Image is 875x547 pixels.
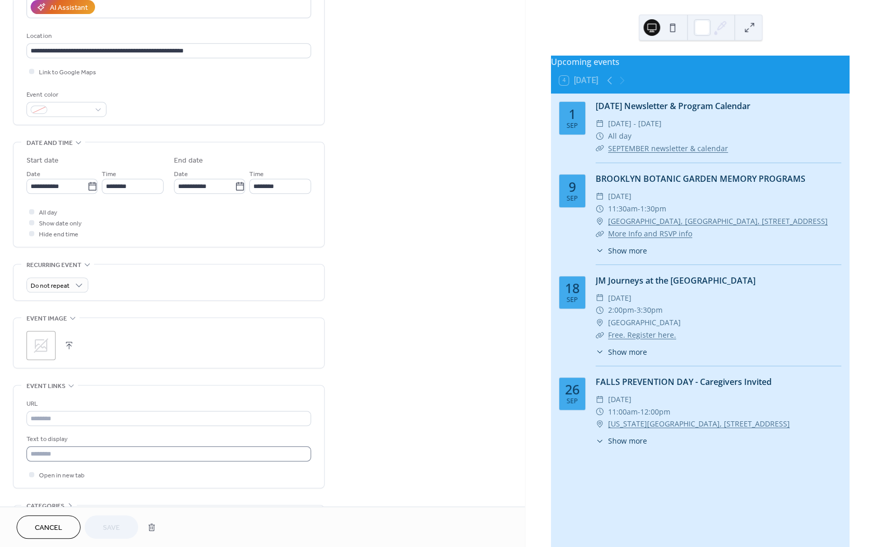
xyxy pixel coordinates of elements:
[50,3,88,14] div: AI Assistant
[596,130,604,142] div: ​
[26,381,65,392] span: Event links
[26,398,309,409] div: URL
[26,169,41,180] span: Date
[174,169,188,180] span: Date
[638,203,640,215] span: -
[608,229,692,238] a: More Info and RSVP info
[26,155,59,166] div: Start date
[596,418,604,430] div: ​
[596,117,604,130] div: ​
[608,406,638,418] span: 11:00am
[39,470,85,481] span: Open in new tab
[39,229,78,240] span: Hide end time
[39,207,57,218] span: All day
[596,316,604,329] div: ​
[596,346,647,357] button: ​Show more
[174,155,203,166] div: End date
[608,130,631,142] span: All day
[608,203,638,215] span: 11:30am
[596,215,604,228] div: ​
[596,329,604,341] div: ​
[596,245,647,256] button: ​Show more
[638,406,640,418] span: -
[26,434,309,445] div: Text to display
[596,275,756,286] a: JM Journeys at the [GEOGRAPHIC_DATA]
[26,313,67,324] span: Event image
[596,406,604,418] div: ​
[608,346,647,357] span: Show more
[608,418,790,430] a: [US_STATE][GEOGRAPHIC_DATA], [STREET_ADDRESS]
[596,393,604,406] div: ​
[596,190,604,203] div: ​
[14,505,324,527] div: •••
[596,142,604,155] div: ​
[565,282,580,295] div: 18
[608,143,728,153] a: SEPTEMBER newsletter & calendar
[608,316,681,329] span: [GEOGRAPHIC_DATA]
[596,245,604,256] div: ​
[569,108,576,121] div: 1
[608,117,662,130] span: [DATE] - [DATE]
[608,435,647,446] span: Show more
[608,393,631,406] span: [DATE]
[39,218,82,229] span: Show date only
[249,169,264,180] span: Time
[640,203,666,215] span: 1:30pm
[596,435,604,446] div: ​
[31,280,70,292] span: Do not repeat
[26,331,56,360] div: ;
[567,398,578,405] div: Sep
[551,56,850,68] div: Upcoming events
[26,501,64,512] span: Categories
[569,180,576,193] div: 9
[567,123,578,129] div: Sep
[17,515,80,539] button: Cancel
[102,169,116,180] span: Time
[637,304,663,316] span: 3:30pm
[596,173,805,184] a: BROOKLYN BOTANIC GARDEN MEMORY PROGRAMS
[26,260,82,271] span: Recurring event
[608,190,631,203] span: [DATE]
[39,67,96,78] span: Link to Google Maps
[634,304,637,316] span: -
[608,304,634,316] span: 2:00pm
[608,330,676,340] a: Free. Register here.
[640,406,670,418] span: 12:00pm
[608,215,828,228] a: [GEOGRAPHIC_DATA], [GEOGRAPHIC_DATA], [STREET_ADDRESS]
[26,31,309,42] div: Location
[596,346,604,357] div: ​
[596,100,750,112] a: [DATE] Newsletter & Program Calendar
[596,292,604,304] div: ​
[26,138,73,149] span: Date and time
[26,89,104,100] div: Event color
[596,203,604,215] div: ​
[596,435,647,446] button: ​Show more
[567,297,578,303] div: Sep
[596,376,841,388] div: FALLS PREVENTION DAY - Caregivers Invited
[608,245,647,256] span: Show more
[35,523,62,533] span: Cancel
[596,228,604,240] div: ​
[596,304,604,316] div: ​
[608,292,631,304] span: [DATE]
[565,383,580,396] div: 26
[567,195,578,202] div: Sep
